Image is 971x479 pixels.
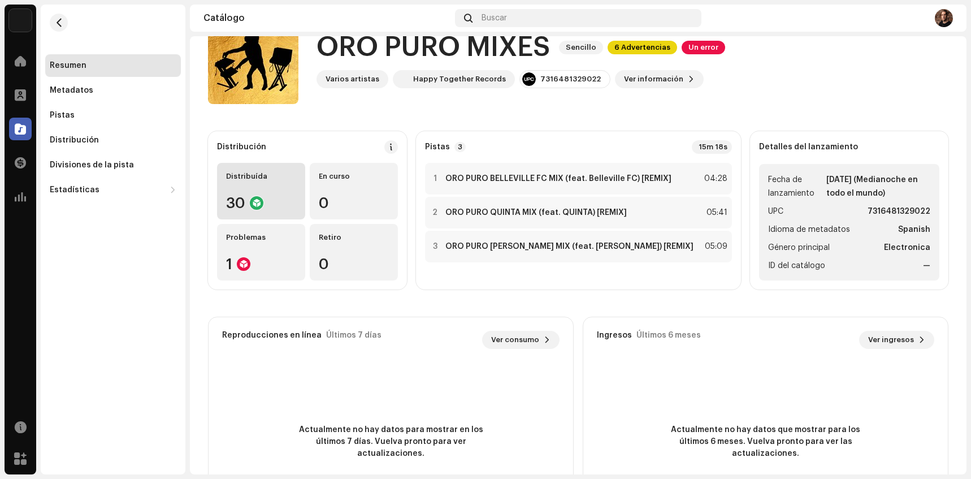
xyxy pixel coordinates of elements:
span: Buscar [482,14,507,23]
div: Resumen [50,61,86,70]
div: 7316481329022 [540,75,601,84]
strong: 7316481329022 [868,205,930,218]
div: Metadatos [50,86,93,95]
strong: Electronica [884,241,930,254]
button: Ver consumo [482,331,560,349]
span: Idioma de metadatos [768,223,850,236]
strong: Spanish [898,223,930,236]
strong: — [923,259,930,273]
span: ID del catálogo [768,259,825,273]
strong: ORO PURO [PERSON_NAME] MIX (feat. [PERSON_NAME]) [REMIX] [445,242,693,251]
div: Distribución [50,136,99,145]
strong: Detalles del lanzamiento [759,143,858,152]
span: Un error [682,41,725,54]
div: En curso [319,172,389,181]
div: 05:41 [703,206,727,219]
strong: Pistas [425,143,450,152]
re-m-nav-item: Divisiones de la pista [45,154,181,176]
re-m-nav-item: Distribución [45,129,181,152]
div: Happy Together Records [413,75,506,84]
div: 15m 18s [692,140,732,154]
re-m-nav-item: Resumen [45,54,181,77]
div: Varios artistas [326,75,379,84]
div: Últimos 6 meses [636,331,701,340]
div: Distribuída [226,172,296,181]
span: Fecha de lanzamiento [768,173,825,200]
h1: ORO PURO MIXES [317,29,550,66]
div: 05:09 [703,240,727,253]
strong: ORO PURO QUINTA MIX (feat. QUINTA) [REMIX] [445,208,627,217]
img: 9456d983-5a27-489a-9d77-0c048ea3a1bf [935,9,953,27]
span: UPC [768,205,783,218]
re-m-nav-item: Metadatos [45,79,181,102]
span: Ver consumo [491,329,539,351]
strong: ORO PURO BELLEVILLE FC MIX (feat. Belleville FC) [REMIX] [445,174,671,183]
div: Estadísticas [50,185,99,195]
div: Divisiones de la pista [50,161,134,170]
div: Últimos 7 días [326,331,382,340]
div: Catálogo [203,14,450,23]
span: Actualmente no hay datos que mostrar para los últimos 6 meses. Vuelva pronto para ver las actuali... [664,424,868,460]
button: Ver ingresos [859,331,934,349]
span: Género principal [768,241,830,254]
div: Ingresos [597,331,632,340]
span: Ver ingresos [868,329,914,351]
re-m-nav-item: Pistas [45,104,181,127]
span: 6 Advertencias [608,41,677,54]
div: Reproducciones en línea [222,331,322,340]
img: edd8793c-a1b1-4538-85bc-e24b6277bc1e [9,9,32,32]
button: Ver información [615,70,704,88]
strong: [DATE] (Medianoche en todo el mundo) [826,173,930,200]
span: Ver información [624,68,683,90]
re-m-nav-dropdown: Estadísticas [45,179,181,201]
span: Actualmente no hay datos para mostrar en los últimos 7 días. Vuelva pronto para ver actualizaciones. [289,424,493,460]
div: Problemas [226,233,296,242]
div: Pistas [50,111,75,120]
span: Sencillo [559,41,603,54]
p-badge: 3 [454,142,466,152]
div: Distribución [217,143,266,152]
img: 7304f6b5-5fa6-4ca1-8622-c882bd07e31a [395,72,409,86]
div: Retiro [319,233,389,242]
div: 04:28 [703,172,727,185]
